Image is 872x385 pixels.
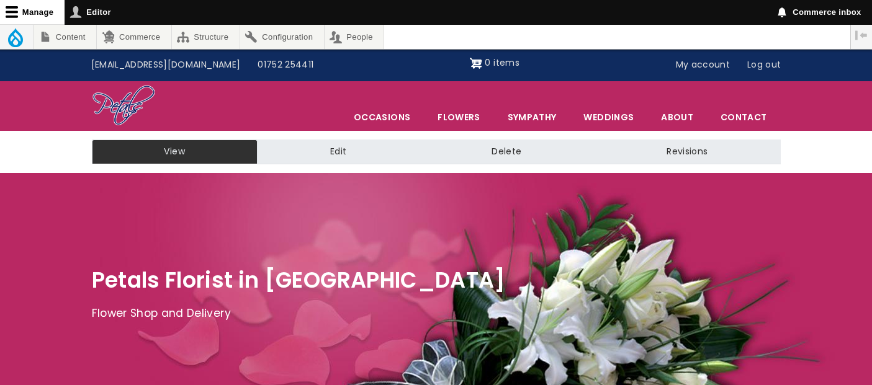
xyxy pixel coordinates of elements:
a: Edit [258,139,419,164]
a: Delete [419,139,594,164]
p: Flower Shop and Delivery [92,304,781,323]
a: 01752 254411 [249,53,322,77]
a: Content [34,25,96,49]
button: Vertical orientation [851,25,872,46]
a: People [325,25,384,49]
a: Structure [172,25,240,49]
img: Shopping cart [470,53,482,73]
a: [EMAIL_ADDRESS][DOMAIN_NAME] [83,53,249,77]
a: Log out [739,53,789,77]
span: Weddings [570,104,647,130]
a: Configuration [240,25,324,49]
a: Revisions [594,139,780,164]
img: Home [92,84,156,128]
a: About [648,104,706,130]
a: Shopping cart 0 items [470,53,519,73]
a: Contact [708,104,780,130]
span: 0 items [485,56,519,69]
span: Occasions [341,104,423,130]
a: Commerce [97,25,171,49]
a: Sympathy [495,104,570,130]
a: Flowers [425,104,493,130]
span: Petals Florist in [GEOGRAPHIC_DATA] [92,265,506,295]
nav: Tabs [83,139,790,164]
a: View [92,139,258,164]
a: My account [667,53,739,77]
